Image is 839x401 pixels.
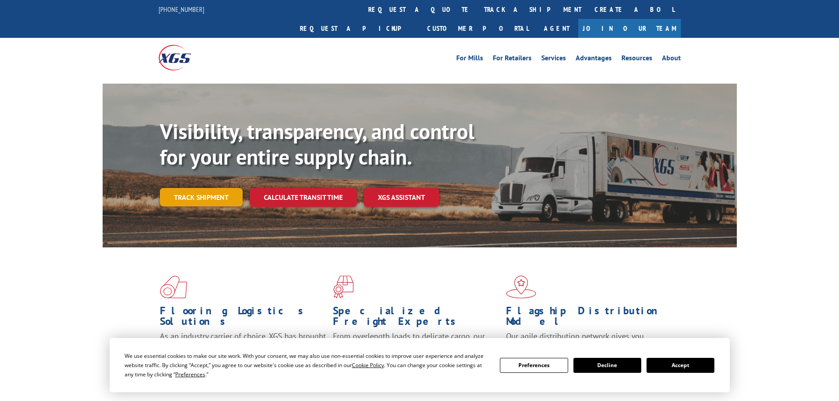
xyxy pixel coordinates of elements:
[160,331,326,362] span: As an industry carrier of choice, XGS has brought innovation and dedication to flooring logistics...
[333,305,499,331] h1: Specialized Freight Experts
[421,19,535,38] a: Customer Portal
[110,338,730,392] div: Cookie Consent Prompt
[535,19,578,38] a: Agent
[160,188,243,206] a: Track shipment
[541,55,566,64] a: Services
[333,276,354,298] img: xgs-icon-focused-on-flooring-red
[160,305,326,331] h1: Flooring Logistics Solutions
[125,351,489,379] div: We use essential cookies to make our site work. With your consent, we may also use non-essential ...
[506,276,536,298] img: xgs-icon-flagship-distribution-model-red
[175,371,205,378] span: Preferences
[160,118,474,170] b: Visibility, transparency, and control for your entire supply chain.
[250,188,357,207] a: Calculate transit time
[662,55,681,64] a: About
[647,358,714,373] button: Accept
[500,358,568,373] button: Preferences
[364,188,439,207] a: XGS ASSISTANT
[293,19,421,38] a: Request a pickup
[573,358,641,373] button: Decline
[576,55,612,64] a: Advantages
[159,5,204,14] a: [PHONE_NUMBER]
[506,331,668,352] span: Our agile distribution network gives you nationwide inventory management on demand.
[456,55,483,64] a: For Mills
[352,361,384,369] span: Cookie Policy
[506,305,673,331] h1: Flagship Distribution Model
[333,331,499,370] p: From overlength loads to delicate cargo, our experienced staff knows the best way to move your fr...
[493,55,532,64] a: For Retailers
[621,55,652,64] a: Resources
[160,276,187,298] img: xgs-icon-total-supply-chain-intelligence-red
[578,19,681,38] a: Join Our Team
